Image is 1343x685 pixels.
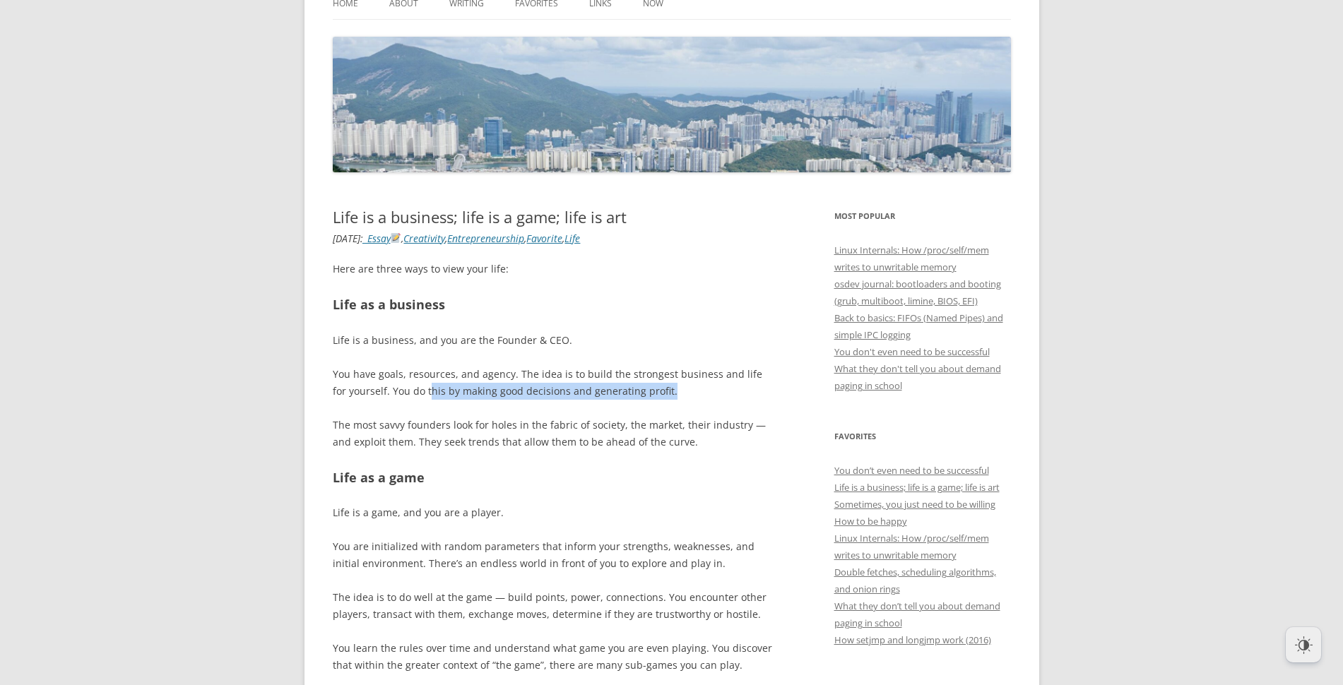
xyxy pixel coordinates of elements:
[834,278,1001,307] a: osdev journal: bootloaders and booting (grub, multiboot, limine, BIOS, EFI)
[834,532,989,561] a: Linux Internals: How /proc/self/mem writes to unwritable memory
[333,232,581,245] i: : , , , ,
[834,481,1000,494] a: Life is a business; life is a game; life is art
[834,428,1011,445] h3: Favorites
[333,37,1011,172] img: offlinemark
[333,589,774,623] p: The idea is to do well at the game — build points, power, connections. You encounter other player...
[333,417,774,451] p: The most savvy founders look for holes in the fabric of society, the market, their industry — and...
[333,640,774,674] p: You learn the rules over time and understand what game you are even playing. You discover that wi...
[834,311,1003,341] a: Back to basics: FIFOs (Named Pipes) and simple IPC logging
[834,345,990,358] a: You don't even need to be successful
[834,566,996,595] a: Double fetches, scheduling algorithms, and onion rings
[403,232,445,245] a: Creativity
[391,233,401,243] img: 📝
[333,294,774,315] h2: Life as a business
[834,600,1000,629] a: What they don’t tell you about demand paging in school
[333,538,774,572] p: You are initialized with random parameters that inform your strengths, weaknesses, and initial en...
[834,464,989,477] a: You don’t even need to be successful
[333,504,774,521] p: Life is a game, and you are a player.
[447,232,524,245] a: Entrepreneurship
[834,515,907,528] a: How to be happy
[834,208,1011,225] h3: Most Popular
[834,633,991,646] a: How setjmp and longjmp work (2016)
[333,467,774,488] h2: Life as a game
[333,332,774,349] p: Life is a business, and you are the Founder & CEO.
[564,232,580,245] a: Life
[834,362,1001,392] a: What they don't tell you about demand paging in school
[333,366,774,400] p: You have goals, resources, and agency. The idea is to build the strongest business and life for y...
[834,244,989,273] a: Linux Internals: How /proc/self/mem writes to unwritable memory
[834,498,995,511] a: Sometimes, you just need to be willing
[333,208,774,226] h1: Life is a business; life is a game; life is art
[363,232,402,245] a: _Essay
[526,232,562,245] a: Favorite
[333,261,774,278] p: Here are three ways to view your life:
[333,232,360,245] time: [DATE]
